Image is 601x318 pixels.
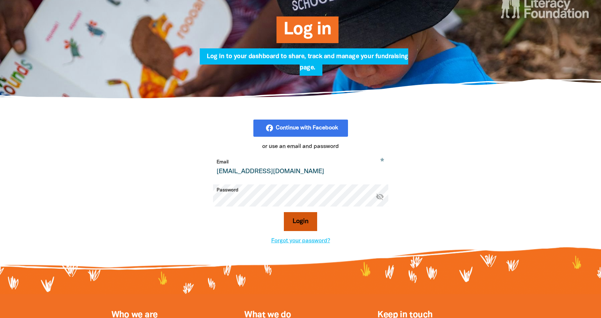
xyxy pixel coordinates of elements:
[207,54,408,76] span: Log in to your dashboard to share, track and manage your fundraising page.
[253,120,348,137] button: facebook_rounded Continue with Facebook
[284,22,332,43] span: Log in
[376,192,384,202] button: visibility_off
[213,142,388,151] p: or use an email and password
[265,124,341,132] i: facebook_rounded
[271,238,330,243] a: Forgot your password?
[284,212,317,231] button: Login
[376,192,384,201] i: Hide password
